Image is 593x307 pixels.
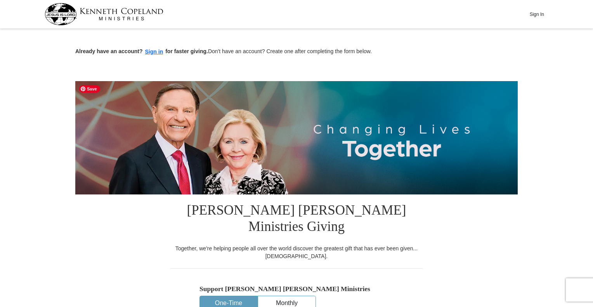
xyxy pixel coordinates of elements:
span: Save [79,85,100,93]
p: Don't have an account? Create one after completing the form below. [75,47,518,56]
img: kcm-header-logo.svg [45,3,163,25]
div: Together, we're helping people all over the world discover the greatest gift that has ever been g... [170,245,423,260]
button: Sign In [525,8,548,20]
strong: Already have an account? for faster giving. [75,48,208,54]
button: Sign in [143,47,166,56]
h5: Support [PERSON_NAME] [PERSON_NAME] Ministries [199,285,394,293]
h1: [PERSON_NAME] [PERSON_NAME] Ministries Giving [170,194,423,245]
